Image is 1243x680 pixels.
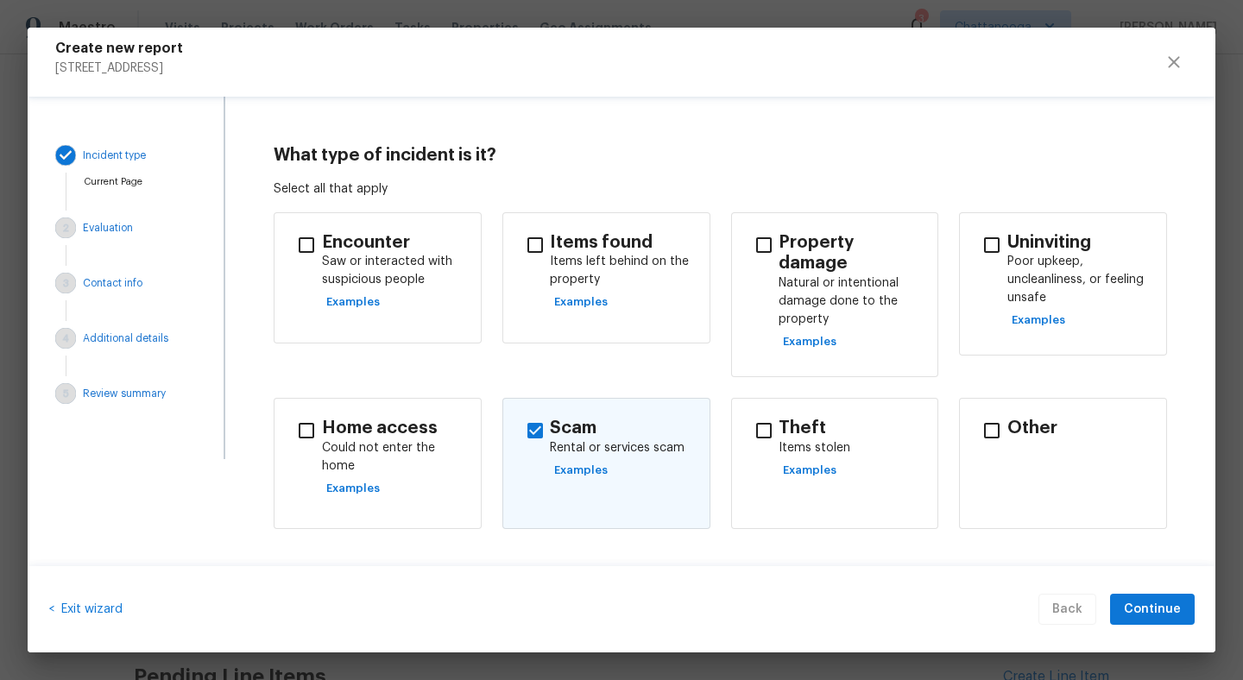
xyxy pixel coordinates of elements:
h4: Property damage [779,232,924,274]
p: [STREET_ADDRESS] [55,55,183,74]
button: close [1153,41,1195,83]
span: Examples [783,332,836,352]
h5: Create new report [55,41,183,55]
button: Contact info [48,266,182,300]
button: Examples [779,457,841,484]
span: Examples [326,293,380,312]
text: 4 [63,334,69,343]
h4: Theft [779,418,924,439]
p: Natural or intentional damage done to the property [779,274,924,329]
button: Examples [322,289,384,316]
p: Items stolen [779,439,924,457]
p: Saw or interacted with suspicious people [322,253,467,289]
h4: Encounter [322,232,467,254]
p: Evaluation [83,221,133,235]
p: Poor upkeep, uncleanliness, or feeling unsafe [1007,253,1152,307]
h4: What type of incident is it? [274,145,1167,167]
span: Exit wizard [54,603,123,615]
div: < [48,594,123,626]
button: Review summary [48,376,182,411]
span: Continue [1124,599,1181,620]
button: Continue [1110,594,1195,626]
h4: Other [1007,418,1152,439]
h4: Home access [322,418,467,439]
p: Contact info [83,276,142,290]
button: Examples [550,289,612,316]
p: Incident type [83,148,146,162]
button: Additional details [48,321,182,356]
button: Evaluation [48,211,182,245]
text: 3 [63,279,69,288]
span: Examples [783,461,836,481]
button: Examples [1007,307,1069,334]
span: Examples [554,293,608,312]
h4: Items found [550,232,695,254]
h4: Uninviting [1007,232,1152,254]
p: Items left behind on the property [550,253,695,289]
span: Current Page [84,177,142,186]
p: Review summary [83,387,166,400]
h4: Scam [550,418,695,439]
p: Select all that apply [274,180,1167,198]
span: Examples [326,479,380,499]
button: Examples [322,475,384,502]
span: Examples [554,461,608,481]
p: Could not enter the home [322,439,467,475]
p: Additional details [83,331,168,345]
text: 5 [63,389,69,399]
button: Incident type [48,138,182,173]
button: Examples [779,329,841,356]
button: Examples [550,457,612,484]
text: 2 [63,224,69,233]
p: Rental or services scam [550,439,695,457]
span: Examples [1012,311,1065,331]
